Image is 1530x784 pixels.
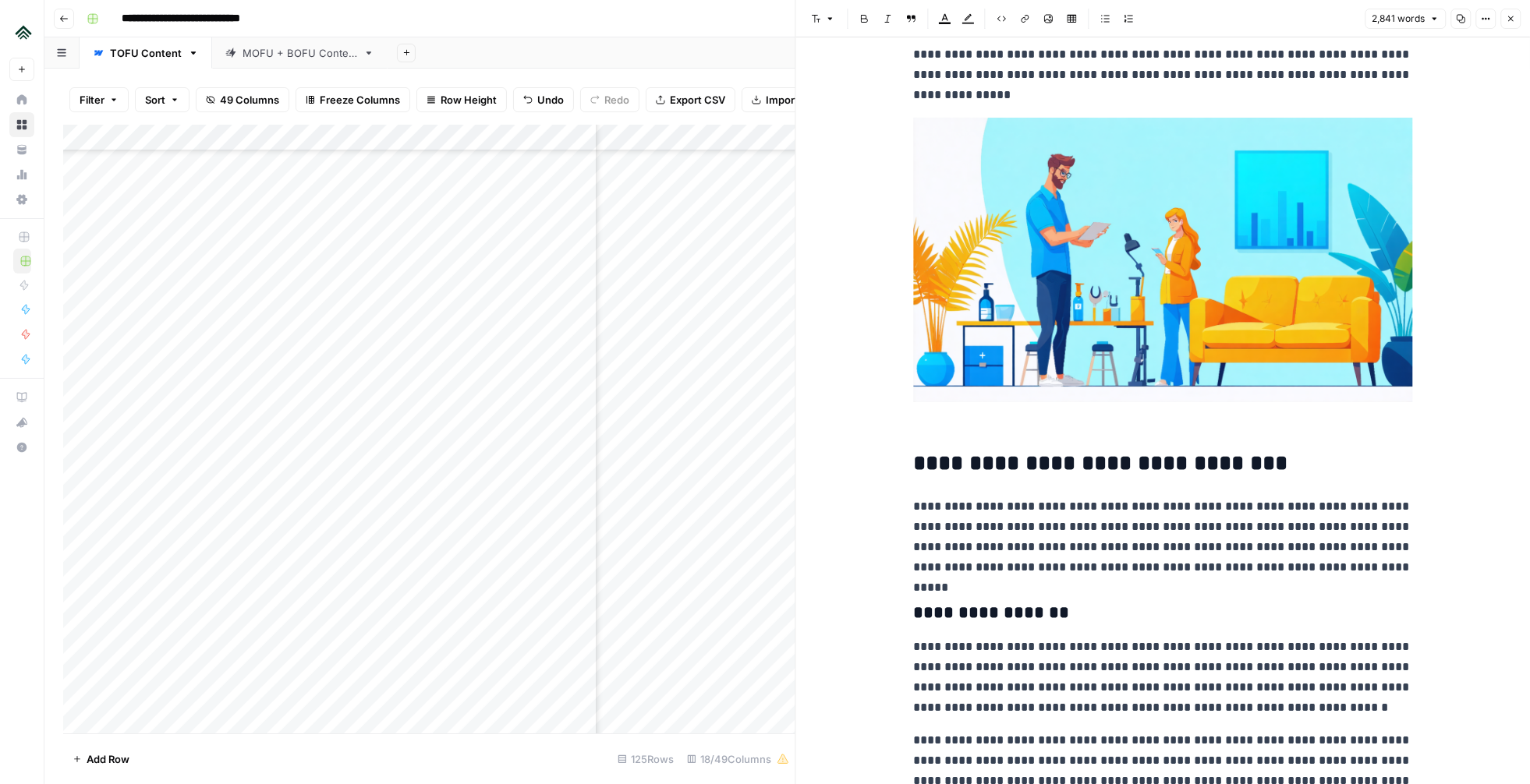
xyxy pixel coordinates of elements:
span: Freeze Columns [320,92,400,108]
a: TOFU Content [80,37,212,69]
button: 49 Columns [196,87,289,112]
button: Redo [580,87,639,112]
div: 18/49 Columns [681,747,795,772]
a: Your Data [9,137,34,162]
span: Redo [604,92,629,108]
div: 125 Rows [611,747,681,772]
button: What's new? [9,410,34,435]
a: AirOps Academy [9,385,34,410]
div: MOFU + BOFU Content [243,45,357,61]
a: MOFU + BOFU Content [212,37,388,69]
button: Filter [69,87,129,112]
a: Usage [9,162,34,187]
img: Uplisting Logo [9,18,37,46]
button: 2,841 words [1365,9,1446,29]
span: 2,841 words [1372,12,1425,26]
span: Sort [145,92,165,108]
span: Undo [537,92,564,108]
span: Export CSV [670,92,725,108]
button: Add Row [63,747,139,772]
button: Help + Support [9,435,34,460]
button: Undo [513,87,574,112]
button: Row Height [416,87,507,112]
button: Export CSV [646,87,735,112]
div: TOFU Content [110,45,182,61]
a: Settings [9,187,34,212]
button: Workspace: Uplisting [9,12,34,51]
button: Import CSV [742,87,832,112]
a: Browse [9,112,34,137]
span: Row Height [441,92,497,108]
div: What's new? [10,411,34,434]
span: Import CSV [766,92,822,108]
span: 49 Columns [220,92,279,108]
button: Sort [135,87,189,112]
a: Home [9,87,34,112]
button: Freeze Columns [296,87,410,112]
span: Filter [80,92,104,108]
span: Add Row [87,751,129,767]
